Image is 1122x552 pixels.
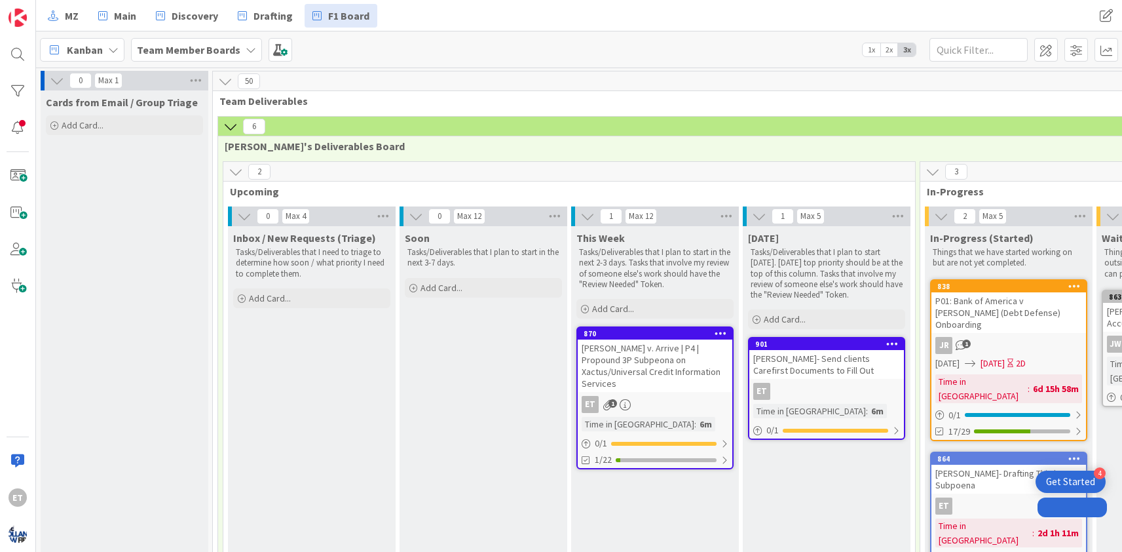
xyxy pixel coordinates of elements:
span: 0 [257,208,279,224]
div: Max 5 [982,213,1003,220]
div: Max 12 [457,213,481,220]
p: Tasks/Deliverables that I need to triage to determine how soon / what priority I need to complete... [236,247,388,279]
p: Tasks/Deliverables that I plan to start in the next 3-7 days. [407,247,559,269]
span: Drafting [253,8,293,24]
div: 864 [931,453,1086,465]
span: F1 Board [328,8,369,24]
span: Main [114,8,136,24]
span: 1/22 [595,453,612,467]
div: Max 5 [800,213,821,220]
div: 870 [578,328,732,340]
div: 870[PERSON_NAME] v. Arrive | P4 | Propound 3P Subpeona on Xactus/Universal Credit Information Ser... [578,328,732,392]
span: 0 / 1 [948,408,961,422]
b: Team Member Boards [137,43,240,56]
div: 2d 1h 11m [1034,526,1082,540]
p: Tasks/Deliverables that I plan to start [DATE]. [DATE] top priority should be at the top of this ... [751,247,903,300]
a: Discovery [148,4,226,28]
div: Open Get Started checklist, remaining modules: 4 [1036,471,1106,493]
span: Kanban [67,42,103,58]
div: 838P01: Bank of America v [PERSON_NAME] (Debt Defense) Onboarding [931,281,1086,333]
div: 864[PERSON_NAME]- Drafting Third Party Subpoena [931,453,1086,494]
span: This Week [576,231,625,245]
span: 0 [69,73,92,89]
span: 2 [954,208,976,224]
div: Get Started [1046,475,1095,488]
div: ET [931,498,1086,515]
span: : [1028,382,1030,396]
input: Quick Filter... [929,38,1028,62]
span: 6 [243,119,265,134]
span: Upcoming [230,185,899,198]
span: 1 [600,208,622,224]
span: Soon [405,231,430,245]
span: 2x [880,43,898,56]
div: ET [749,383,904,400]
span: Cards from Email / Group Triage [46,96,198,109]
span: 1 [608,399,617,408]
div: 838 [937,282,1086,291]
a: Main [90,4,144,28]
div: [PERSON_NAME] v. Arrive | P4 | Propound 3P Subpeona on Xactus/Universal Credit Information Services [578,340,732,392]
span: 1 [962,340,971,348]
div: 838 [931,281,1086,292]
div: 901 [749,338,904,350]
a: MZ [40,4,86,28]
span: Discovery [172,8,218,24]
span: 1 [772,208,794,224]
div: 6m [696,417,715,431]
span: Add Card... [764,313,806,325]
span: Add Card... [249,292,291,304]
span: 0 / 1 [595,437,607,450]
div: 6m [868,404,887,418]
span: In-Progress (Started) [930,231,1034,245]
div: P01: Bank of America v [PERSON_NAME] (Debt Defense) Onboarding [931,292,1086,333]
span: 0 / 1 [766,424,779,437]
div: 901[PERSON_NAME]- Send clients Carefirst Documents to Fill Out [749,338,904,379]
div: [PERSON_NAME]- Drafting Third Party Subpoena [931,465,1086,494]
div: JR [935,337,952,354]
div: ET [935,498,952,515]
span: : [1032,526,1034,540]
div: 6d 15h 58m [1030,382,1082,396]
div: Time in [GEOGRAPHIC_DATA] [753,404,866,418]
div: Time in [GEOGRAPHIC_DATA] [935,519,1032,547]
div: 4 [1094,467,1106,479]
a: Drafting [230,4,301,28]
span: 3x [898,43,916,56]
div: ET [582,396,599,413]
div: [PERSON_NAME]- Send clients Carefirst Documents to Fill Out [749,350,904,379]
img: Visit kanbanzone.com [9,9,27,27]
div: 901 [755,340,904,349]
span: Today [748,231,779,245]
div: ET [753,383,770,400]
div: Max 4 [286,213,306,220]
p: Tasks/Deliverables that I plan to start in the next 2-3 days. Tasks that involve my review of som... [579,247,731,290]
div: ET [578,396,732,413]
p: Things that we have started working on but are not yet completed. [933,247,1085,269]
div: Time in [GEOGRAPHIC_DATA] [935,374,1028,403]
span: 0 [428,208,451,224]
span: Add Card... [62,119,103,131]
a: F1 Board [305,4,377,28]
span: 1x [863,43,880,56]
div: Max 1 [98,77,119,84]
span: [DATE] [981,357,1005,370]
div: JR [931,337,1086,354]
div: 0/1 [749,422,904,439]
div: ET [9,488,27,507]
div: 2D [1016,357,1026,370]
img: avatar [9,525,27,543]
div: Time in [GEOGRAPHIC_DATA] [582,417,694,431]
span: Add Card... [421,282,462,294]
span: 3 [945,164,967,180]
span: Add Card... [592,303,634,315]
span: MZ [65,8,79,24]
span: Inbox / New Requests (Triage) [233,231,376,245]
div: 0/1 [931,407,1086,424]
span: [DATE] [935,357,960,370]
span: 2 [248,164,271,180]
div: Max 12 [629,213,653,220]
div: 864 [937,454,1086,463]
div: 0/1 [578,435,732,452]
span: 50 [238,73,260,89]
